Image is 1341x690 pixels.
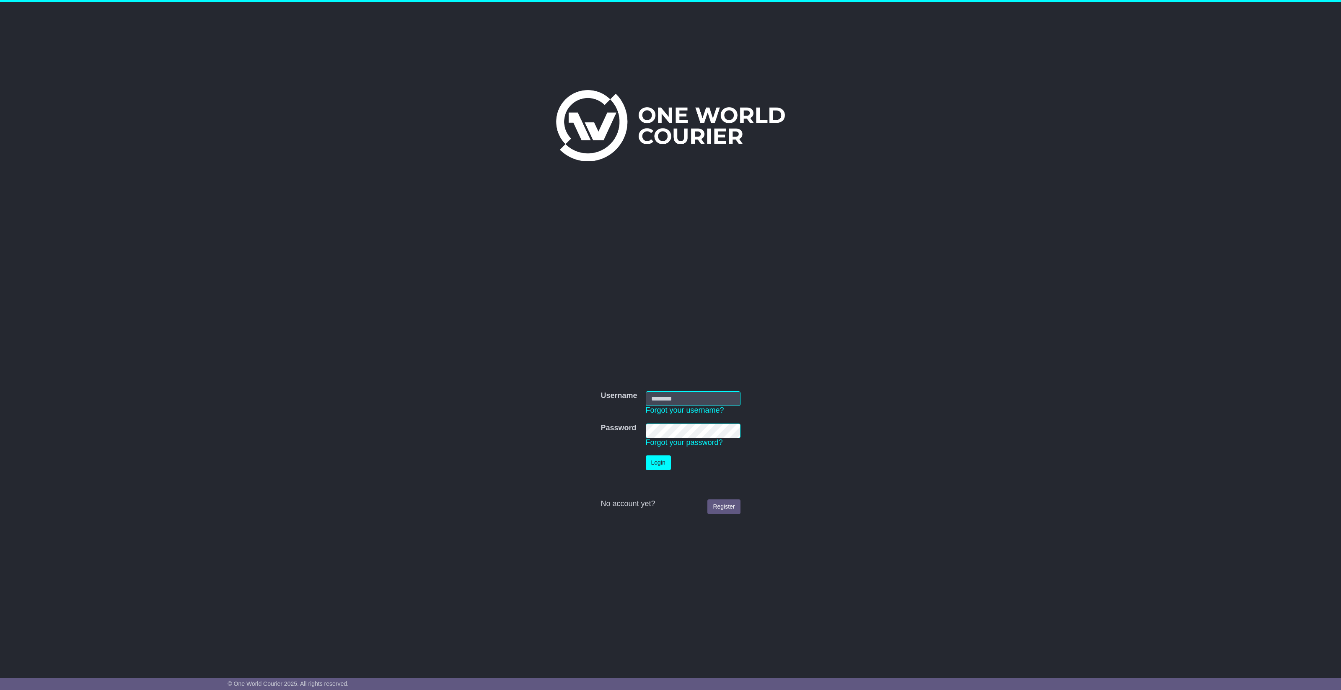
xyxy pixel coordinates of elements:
a: Register [707,499,740,514]
span: © One World Courier 2025. All rights reserved. [228,680,349,687]
button: Login [646,455,671,470]
label: Password [601,424,636,433]
label: Username [601,391,637,401]
div: No account yet? [601,499,740,509]
img: One World [556,90,785,161]
a: Forgot your password? [646,438,723,447]
a: Forgot your username? [646,406,724,414]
